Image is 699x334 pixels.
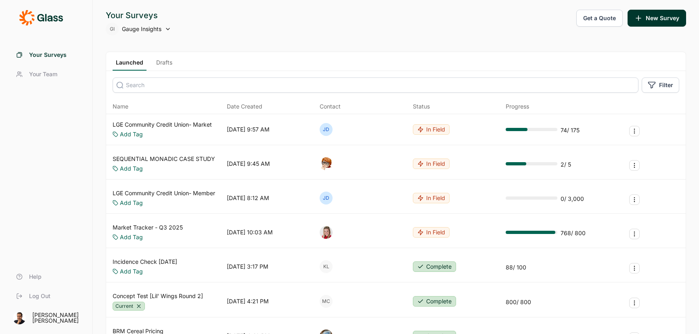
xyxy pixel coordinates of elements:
button: Survey Actions [629,160,640,171]
img: xuxf4ugoqyvqjdx4ebsr.png [320,226,333,239]
div: 88 / 100 [506,263,526,271]
button: In Field [413,227,450,238]
span: Your Surveys [29,51,67,59]
button: Complete [413,296,456,307]
div: [DATE] 9:57 AM [227,125,270,134]
div: [PERSON_NAME] [PERSON_NAME] [32,312,83,324]
span: Log Out [29,292,50,300]
button: In Field [413,124,450,135]
div: Your Surveys [106,10,171,21]
a: LGE Community Credit Union- Market [113,121,212,129]
div: Progress [506,102,529,111]
button: Get a Quote [576,10,623,27]
button: Filter [642,77,679,93]
span: Your Team [29,70,57,78]
span: Name [113,102,128,111]
a: Add Tag [120,267,143,276]
div: [DATE] 8:12 AM [227,194,269,202]
img: o7kyh2p2njg4amft5nuk.png [320,157,333,170]
span: Date Created [227,102,262,111]
span: Gauge Insights [122,25,161,33]
div: 74 / 175 [561,126,580,134]
div: JD [320,192,333,205]
div: 0 / 3,000 [561,195,584,203]
div: GI [106,23,119,35]
a: Launched [113,58,146,71]
div: 2 / 5 [561,161,571,169]
span: Help [29,273,42,281]
button: Survey Actions [629,298,640,308]
img: amg06m4ozjtcyqqhuw5b.png [13,311,26,324]
a: Add Tag [120,199,143,207]
a: Add Tag [120,165,143,173]
div: Contact [320,102,341,111]
div: 768 / 800 [561,229,586,237]
a: Add Tag [120,130,143,138]
div: [DATE] 10:03 AM [227,228,273,236]
div: JD [320,123,333,136]
button: In Field [413,193,450,203]
button: Survey Actions [629,263,640,273]
a: Add Tag [120,233,143,241]
a: Incidence Check [DATE] [113,258,177,266]
button: Complete [413,261,456,272]
input: Search [113,77,638,93]
button: Survey Actions [629,229,640,239]
div: [DATE] 9:45 AM [227,160,270,168]
div: [DATE] 4:21 PM [227,297,269,305]
span: Filter [659,81,673,89]
div: 800 / 800 [506,298,531,306]
div: Current [113,302,145,311]
button: In Field [413,159,450,169]
button: Survey Actions [629,126,640,136]
div: [DATE] 3:17 PM [227,263,268,271]
a: LGE Community Credit Union- Member [113,189,215,197]
button: Survey Actions [629,194,640,205]
a: Market Tracker - Q3 2025 [113,223,183,232]
a: Drafts [153,58,176,71]
a: SEQUENTIAL MONADIC CASE STUDY [113,155,215,163]
div: Status [413,102,430,111]
div: KL [320,260,333,273]
button: New Survey [628,10,686,27]
a: Concept Test [Lil' Wings Round 2] [113,292,203,300]
div: MC [320,295,333,308]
